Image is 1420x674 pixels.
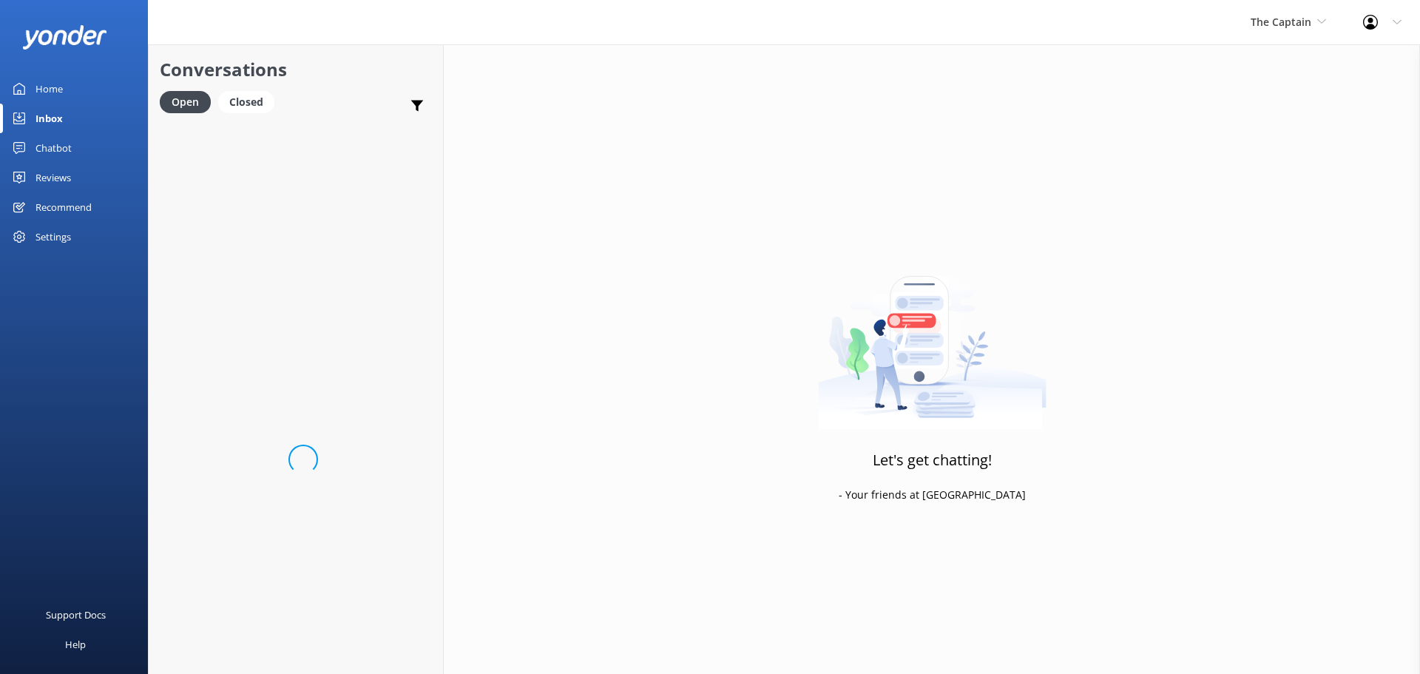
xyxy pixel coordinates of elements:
[160,93,218,109] a: Open
[35,133,72,163] div: Chatbot
[1251,15,1311,29] span: The Captain
[218,93,282,109] a: Closed
[35,104,63,133] div: Inbox
[65,630,86,659] div: Help
[818,245,1047,430] img: artwork of a man stealing a conversation from at giant smartphone
[160,91,211,113] div: Open
[218,91,274,113] div: Closed
[35,222,71,252] div: Settings
[160,55,432,84] h2: Conversations
[35,192,92,222] div: Recommend
[873,448,992,472] h3: Let's get chatting!
[46,600,106,630] div: Support Docs
[22,25,107,50] img: yonder-white-logo.png
[35,163,71,192] div: Reviews
[35,74,63,104] div: Home
[839,487,1026,503] p: - Your friends at [GEOGRAPHIC_DATA]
